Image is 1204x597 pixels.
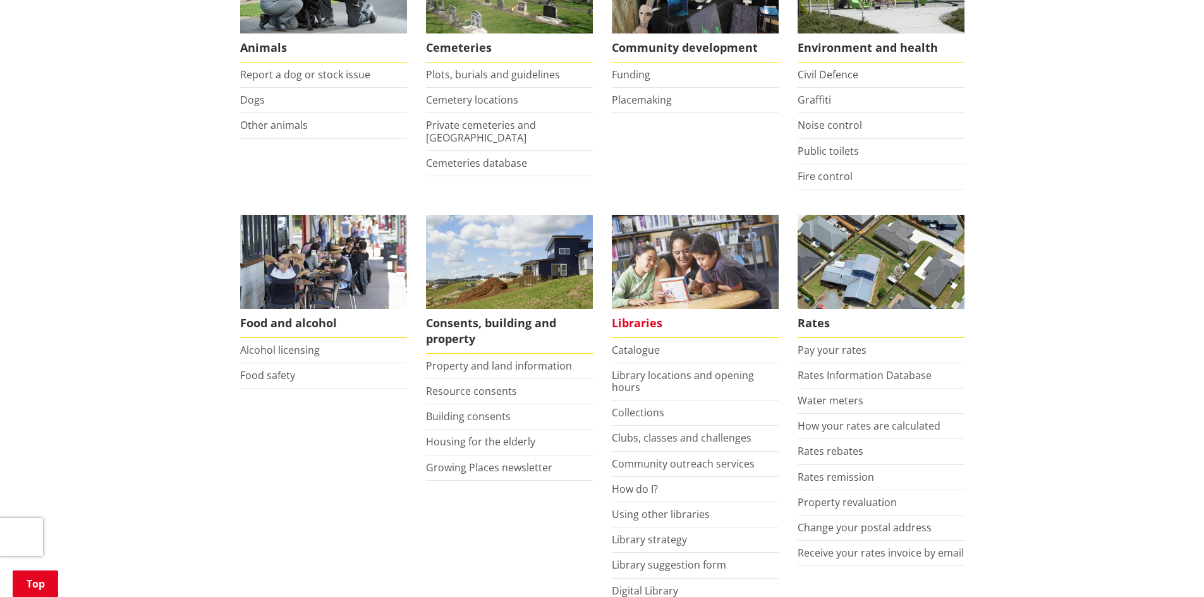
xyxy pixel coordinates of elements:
[612,343,660,357] a: Catalogue
[240,33,407,63] span: Animals
[426,359,572,373] a: Property and land information
[426,435,535,449] a: Housing for the elderly
[612,93,672,107] a: Placemaking
[798,169,853,183] a: Fire control
[798,419,940,433] a: How your rates are calculated
[798,546,964,560] a: Receive your rates invoice by email
[240,215,407,309] img: Food and Alcohol in the Waikato
[612,507,710,521] a: Using other libraries
[240,309,407,338] span: Food and alcohol
[798,68,858,81] a: Civil Defence
[426,309,593,354] span: Consents, building and property
[798,521,932,534] a: Change your postal address
[426,409,511,423] a: Building consents
[612,309,779,338] span: Libraries
[612,406,664,419] a: Collections
[426,215,593,354] a: New Pokeno housing development Consents, building and property
[612,558,726,572] a: Library suggestion form
[798,309,964,338] span: Rates
[612,368,754,394] a: Library locations and opening hours
[798,343,867,357] a: Pay your rates
[426,384,517,398] a: Resource consents
[798,444,863,458] a: Rates rebates
[612,68,650,81] a: Funding
[426,156,527,170] a: Cemeteries database
[798,93,831,107] a: Graffiti
[426,68,560,81] a: Plots, burials and guidelines
[426,118,536,144] a: Private cemeteries and [GEOGRAPHIC_DATA]
[1146,544,1191,589] iframe: Messenger Launcher
[240,343,320,357] a: Alcohol licensing
[426,215,593,309] img: Land and property thumbnail
[612,33,779,63] span: Community development
[798,118,862,132] a: Noise control
[612,457,755,471] a: Community outreach services
[798,495,897,509] a: Property revaluation
[798,33,964,63] span: Environment and health
[240,118,308,132] a: Other animals
[798,368,932,382] a: Rates Information Database
[798,215,964,338] a: Pay your rates online Rates
[612,482,658,496] a: How do I?
[240,93,265,107] a: Dogs
[13,570,58,597] a: Top
[612,215,779,338] a: Library membership is free to everyone who lives in the Waikato district. Libraries
[798,144,859,158] a: Public toilets
[798,215,964,309] img: Rates-thumbnail
[612,533,687,546] a: Library strategy
[612,215,779,309] img: Waikato District Council libraries
[240,68,370,81] a: Report a dog or stock issue
[798,394,863,407] a: Water meters
[240,368,295,382] a: Food safety
[426,33,593,63] span: Cemeteries
[612,431,751,445] a: Clubs, classes and challenges
[426,461,552,474] a: Growing Places newsletter
[798,470,874,484] a: Rates remission
[240,215,407,338] a: Food and Alcohol in the Waikato Food and alcohol
[426,93,518,107] a: Cemetery locations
